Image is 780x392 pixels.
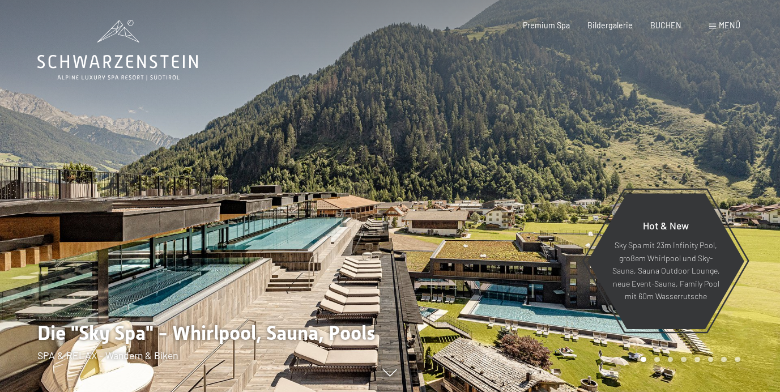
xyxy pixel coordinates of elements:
div: Carousel Page 7 [721,357,727,363]
a: Bildergalerie [587,20,633,30]
div: Carousel Page 2 [654,357,660,363]
div: Carousel Page 8 [735,357,740,363]
span: Hot & New [643,219,689,232]
div: Carousel Pagination [637,357,740,363]
a: Hot & New Sky Spa mit 23m Infinity Pool, großem Whirlpool und Sky-Sauna, Sauna Outdoor Lounge, ne... [587,193,745,330]
div: Carousel Page 4 [681,357,687,363]
a: Premium Spa [523,20,570,30]
div: Carousel Page 6 [708,357,714,363]
a: BUCHEN [650,20,681,30]
span: Menü [719,20,740,30]
div: Carousel Page 1 (Current Slide) [641,357,646,363]
p: Sky Spa mit 23m Infinity Pool, großem Whirlpool und Sky-Sauna, Sauna Outdoor Lounge, neue Event-S... [612,239,720,303]
div: Carousel Page 3 [668,357,674,363]
div: Carousel Page 5 [694,357,700,363]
